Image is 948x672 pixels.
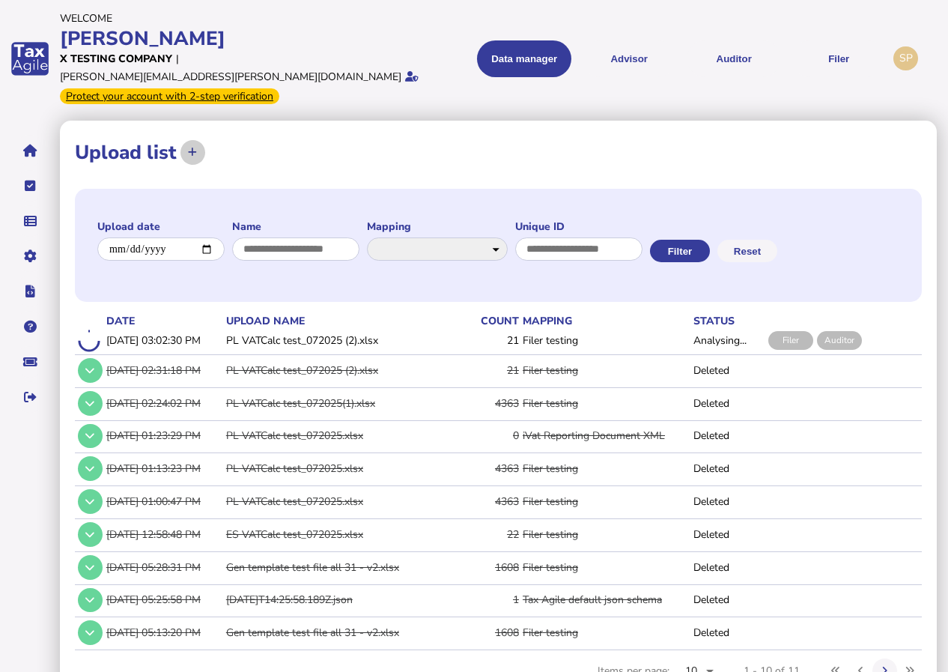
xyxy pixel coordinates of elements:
button: Show/hide row detail [78,489,103,514]
td: Filer testing [520,617,690,648]
td: Deleted [690,584,765,615]
i: Email verified [405,71,419,82]
td: PL VATCalc test_072025.xlsx [223,453,459,484]
label: Unique ID [515,220,642,234]
td: iVat Reporting Document XML [520,420,690,451]
td: Filer testing [520,387,690,418]
button: Auditor [687,40,781,77]
th: date [103,313,223,329]
th: status [690,313,765,329]
td: [DATE]T14:25:58.189Z.json [223,584,459,615]
td: Tax Agile default json schema [520,584,690,615]
td: PL VATCalc test_072025.xlsx [223,486,459,517]
th: upload name [223,313,459,329]
td: ES VATCalc test_072025.xlsx [223,518,459,549]
td: [DATE] 03:02:30 PM [103,329,223,353]
button: Shows a dropdown of Data manager options [477,40,571,77]
td: Deleted [690,518,765,549]
td: 22 [459,518,520,549]
button: Upload transactions [180,140,205,165]
td: 1608 [459,551,520,582]
button: Show/hide row detail [78,391,103,416]
td: Gen template test file all 31 - v2.xlsx [223,551,459,582]
button: Filter [650,240,710,262]
td: [DATE] 01:00:47 PM [103,486,223,517]
td: Filer testing [520,354,690,385]
button: Show/hide row detail [78,588,103,613]
label: Upload date [97,220,225,234]
button: Home [14,135,46,166]
button: Tasks [14,170,46,202]
button: Filer [791,40,886,77]
td: Filer testing [520,486,690,517]
td: Filer testing [520,551,690,582]
div: From Oct 1, 2025, 2-step verification will be required to login. Set it up now... [60,88,279,104]
div: Welcome [60,11,440,25]
button: Shows a dropdown of VAT Advisor options [582,40,676,77]
td: 21 [459,354,520,385]
td: [DATE] 05:28:31 PM [103,551,223,582]
td: [DATE] 02:31:18 PM [103,354,223,385]
i: Data manager [24,221,37,222]
div: | [176,52,179,66]
td: 0 [459,420,520,451]
td: 1 [459,584,520,615]
td: PL VATCalc test_072025.xlsx [223,420,459,451]
button: Manage settings [14,240,46,272]
td: Analysing... [690,329,765,353]
h1: Upload list [75,139,177,166]
td: Deleted [690,354,765,385]
td: [DATE] 01:23:29 PM [103,420,223,451]
td: Deleted [690,551,765,582]
button: Data manager [14,205,46,237]
td: 4363 [459,486,520,517]
td: Deleted [690,387,765,418]
td: PL VATCalc test_072025 (2).xlsx [223,354,459,385]
label: Mapping [367,220,508,234]
th: mapping [520,313,690,329]
div: Auditor [817,331,862,350]
td: PL VATCalc test_072025 (2).xlsx [223,329,459,353]
button: Sign out [14,381,46,413]
td: Deleted [690,453,765,484]
td: Gen template test file all 31 - v2.xlsx [223,617,459,648]
th: count [459,313,520,329]
td: Deleted [690,486,765,517]
div: [PERSON_NAME][EMAIL_ADDRESS][PERSON_NAME][DOMAIN_NAME] [60,70,401,84]
td: Deleted [690,617,765,648]
div: Profile settings [893,46,918,71]
td: Filer testing [520,329,690,353]
button: Show/hide row detail [78,522,103,547]
td: Deleted [690,420,765,451]
td: 4363 [459,453,520,484]
td: [DATE] 02:24:02 PM [103,387,223,418]
button: Help pages [14,311,46,342]
div: Filer [768,331,813,350]
button: Show/hide row detail [78,555,103,580]
td: [DATE] 01:13:23 PM [103,453,223,484]
menu: navigate products [447,40,886,77]
td: Filer testing [520,453,690,484]
button: Developer hub links [14,276,46,307]
td: Filer testing [520,518,690,549]
button: Reset [717,240,777,262]
td: 1608 [459,617,520,648]
mat-spinner: In progress 1% [78,330,100,352]
label: Name [232,220,359,234]
td: PL VATCalc test_072025(1).xlsx [223,387,459,418]
button: Raise a support ticket [14,346,46,378]
td: [DATE] 12:58:48 PM [103,518,223,549]
div: [PERSON_NAME] [60,25,440,52]
button: Show/hide row detail [78,620,103,645]
button: Show/hide row detail [78,456,103,481]
td: 21 [459,329,520,353]
td: [DATE] 05:13:20 PM [103,617,223,648]
td: 4363 [459,387,520,418]
button: Show/hide row detail [78,358,103,383]
button: Show/hide row detail [78,424,103,449]
td: [DATE] 05:25:58 PM [103,584,223,615]
div: X Testing Company [60,52,172,66]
